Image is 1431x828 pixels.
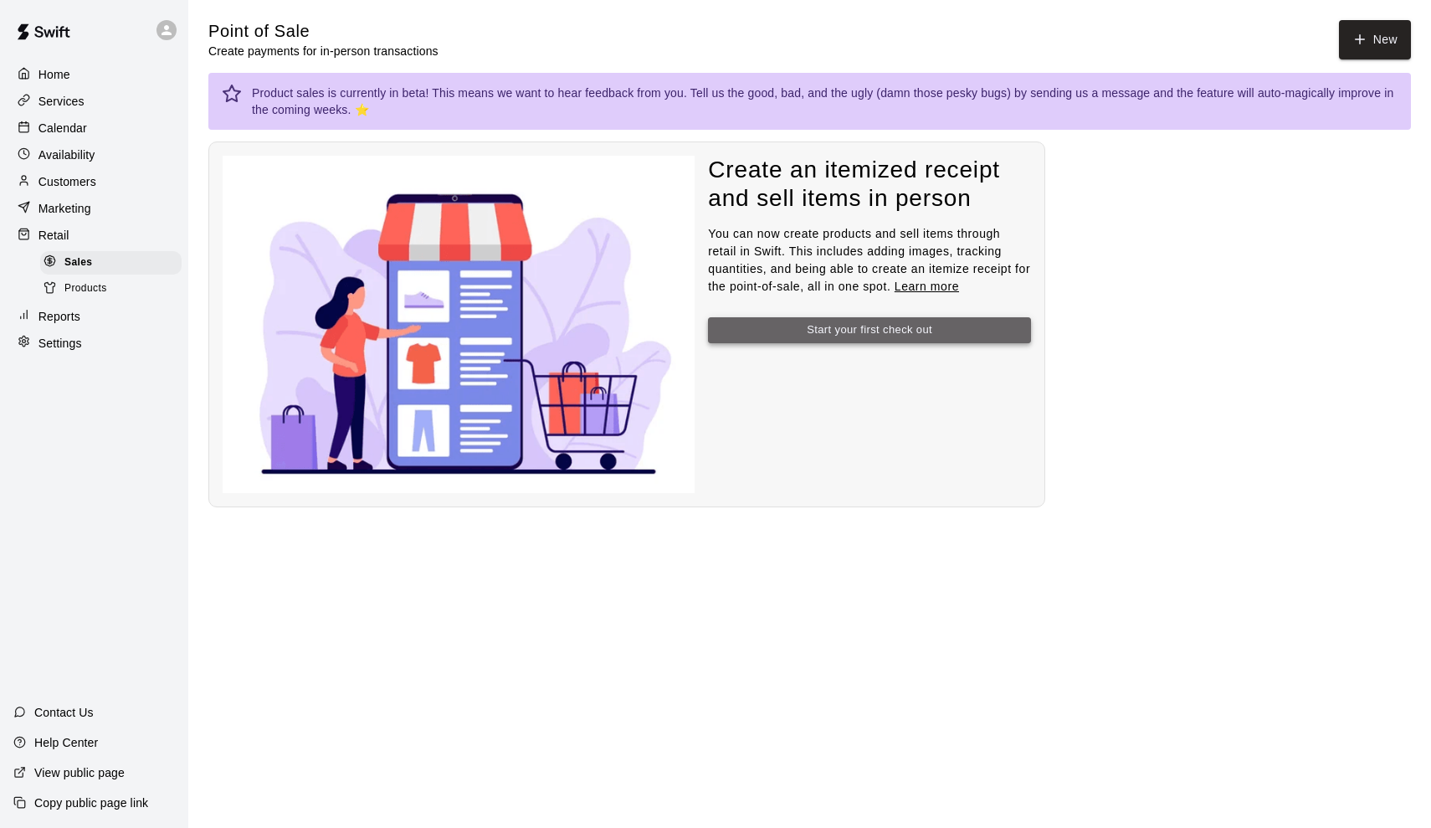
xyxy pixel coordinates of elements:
[40,277,182,301] div: Products
[34,704,94,721] p: Contact Us
[252,78,1398,125] div: Product sales is currently in beta! This means we want to hear feedback from you. Tell us the goo...
[38,335,82,352] p: Settings
[34,795,148,811] p: Copy public page link
[208,43,439,59] p: Create payments for in-person transactions
[708,156,1031,213] h4: Create an itemized receipt and sell items in person
[223,156,695,493] img: Nothing to see here
[13,62,175,87] a: Home
[13,116,175,141] a: Calendar
[38,200,91,217] p: Marketing
[13,142,175,167] a: Availability
[40,251,182,275] div: Sales
[13,223,175,248] a: Retail
[38,227,69,244] p: Retail
[38,120,87,136] p: Calendar
[13,89,175,114] a: Services
[34,764,125,781] p: View public page
[895,280,959,293] a: Learn more
[38,66,70,83] p: Home
[13,196,175,221] a: Marketing
[708,317,1031,343] button: Start your first check out
[208,20,439,43] h5: Point of Sale
[38,173,96,190] p: Customers
[40,275,188,301] a: Products
[38,93,85,110] p: Services
[34,734,98,751] p: Help Center
[38,147,95,163] p: Availability
[708,227,1030,293] span: You can now create products and sell items through retail in Swift. This includes adding images, ...
[64,255,92,271] span: Sales
[13,331,175,356] a: Settings
[1030,86,1150,100] a: sending us a message
[64,280,107,297] span: Products
[13,169,175,194] a: Customers
[40,249,188,275] a: Sales
[38,308,80,325] p: Reports
[13,304,175,329] a: Reports
[1339,20,1411,59] button: New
